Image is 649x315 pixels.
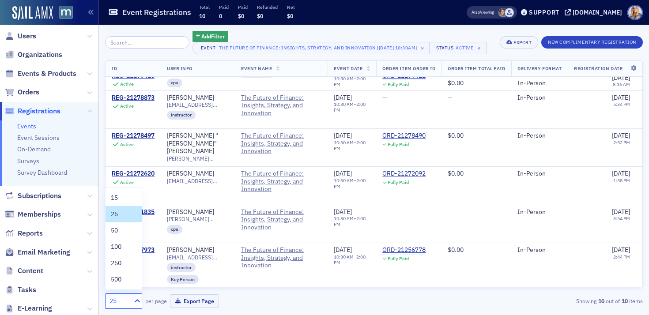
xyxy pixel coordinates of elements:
[112,94,155,102] a: REG-21278873
[541,36,643,49] button: New Complimentary Registration
[120,142,134,147] div: Active
[334,178,370,189] div: –
[241,246,321,270] a: The Future of Finance: Insights, Strategy, and Innovation
[613,215,630,221] time: 3:54 PM
[382,94,387,101] span: —
[18,87,39,97] span: Orders
[5,247,70,257] a: Email Marketing
[5,285,36,295] a: Tasks
[334,101,354,107] time: 10:30 AM
[517,65,562,71] span: Delivery Format
[241,170,321,193] a: The Future of Finance: Insights, Strategy, and Innovation
[382,170,426,178] a: ORD-21272092
[167,216,229,222] span: [PERSON_NAME][EMAIL_ADDRESS][DOMAIN_NAME]
[613,254,630,260] time: 2:44 PM
[382,132,426,140] a: ORD-21278490
[5,87,39,97] a: Orders
[18,210,61,219] span: Memberships
[334,177,366,189] time: 2:00 PM
[167,170,214,178] a: [PERSON_NAME]
[5,191,61,201] a: Subscriptions
[167,101,229,108] span: [EMAIL_ADDRESS][DOMAIN_NAME]
[456,45,473,51] div: Active
[241,208,321,232] a: The Future of Finance: Insights, Strategy, and Innovation
[448,169,464,177] span: $0.00
[167,263,196,272] div: instructor
[12,6,53,20] img: SailAMX
[334,75,366,87] time: 2:00 PM
[574,65,623,71] span: Registration Date
[219,4,229,10] p: Paid
[612,208,630,216] span: [DATE]
[167,178,229,184] span: [EMAIL_ADDRESS][DOMAIN_NAME]
[517,132,562,140] div: In-Person
[388,82,409,87] div: Fully Paid
[334,65,362,71] span: Event Date
[448,131,464,139] span: $0.00
[241,132,321,155] a: The Future of Finance: Insights, Strategy, and Innovation
[612,131,630,139] span: [DATE]
[120,81,134,87] div: Active
[334,101,366,113] time: 2:00 PM
[382,246,426,254] a: ORD-21256778
[498,8,508,17] span: Meghan Will
[612,246,630,254] span: [DATE]
[529,8,559,16] div: Support
[17,122,36,130] a: Events
[565,9,625,15] button: [DOMAIN_NAME]
[111,275,121,284] span: 500
[18,31,36,41] span: Users
[613,177,630,184] time: 1:58 PM
[167,225,182,234] div: cpa
[448,65,505,71] span: Order Item Total Paid
[241,94,321,117] a: The Future of Finance: Insights, Strategy, and Innovation
[612,73,630,81] span: [DATE]
[18,106,60,116] span: Registrations
[334,101,370,113] div: –
[18,191,61,201] span: Subscriptions
[199,12,205,19] span: 10
[219,43,417,52] div: The Future of Finance: Insights, Strategy, and Innovation [[DATE] 10:30am]
[257,4,278,10] p: Refunded
[17,134,60,142] a: Event Sessions
[334,208,352,216] span: [DATE]
[199,45,218,51] div: Event
[334,169,352,177] span: [DATE]
[192,31,229,42] button: AddFilter
[112,132,155,140] div: REG-21278497
[517,94,562,102] div: In-Person
[388,142,409,147] div: Fully Paid
[613,101,630,107] time: 5:34 PM
[111,259,121,268] span: 250
[167,79,182,87] div: cpa
[613,139,630,146] time: 2:52 PM
[219,12,222,19] span: 0
[167,94,214,102] a: [PERSON_NAME]
[167,246,214,254] a: [PERSON_NAME]
[620,297,629,305] strong: 10
[18,304,52,313] span: E-Learning
[5,69,76,79] a: Events & Products
[59,6,73,19] img: SailAMX
[448,208,453,216] span: —
[5,50,62,60] a: Organizations
[475,44,483,52] span: ×
[448,246,464,254] span: $0.00
[388,180,409,185] div: Fully Paid
[429,42,487,54] button: StatusActive×
[18,266,43,276] span: Content
[18,247,70,257] span: Email Marketing
[334,216,370,227] div: –
[18,285,36,295] span: Tasks
[112,170,155,178] div: REG-21272620
[167,208,214,216] a: [PERSON_NAME]
[517,246,562,254] div: In-Person
[167,132,229,155] a: [PERSON_NAME] "[PERSON_NAME]" [PERSON_NAME]
[192,42,430,54] button: EventThe Future of Finance: Insights, Strategy, and Innovation [[DATE] 10:30am]×
[120,180,134,185] div: Active
[5,210,61,219] a: Memberships
[122,7,191,18] h1: Event Registrations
